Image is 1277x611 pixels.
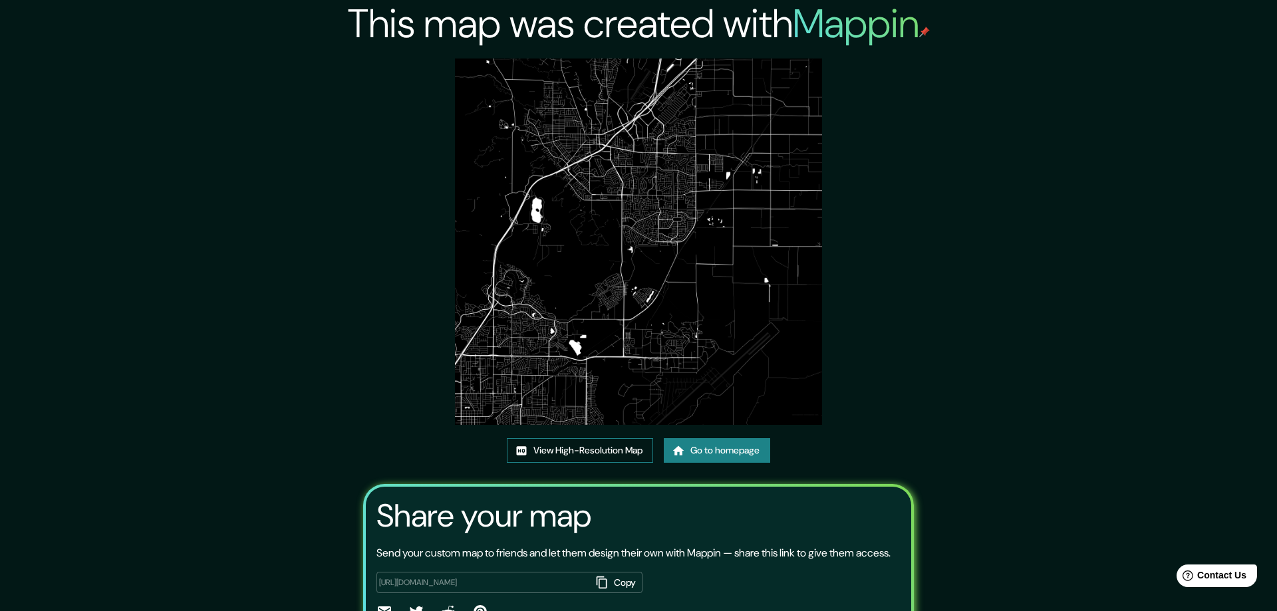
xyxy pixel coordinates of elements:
img: mappin-pin [919,27,930,37]
a: Go to homepage [664,438,770,463]
img: created-map [455,59,821,425]
iframe: Help widget launcher [1159,559,1262,596]
button: Copy [591,572,642,594]
a: View High-Resolution Map [507,438,653,463]
p: Send your custom map to friends and let them design their own with Mappin — share this link to gi... [376,545,891,561]
h3: Share your map [376,497,591,535]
